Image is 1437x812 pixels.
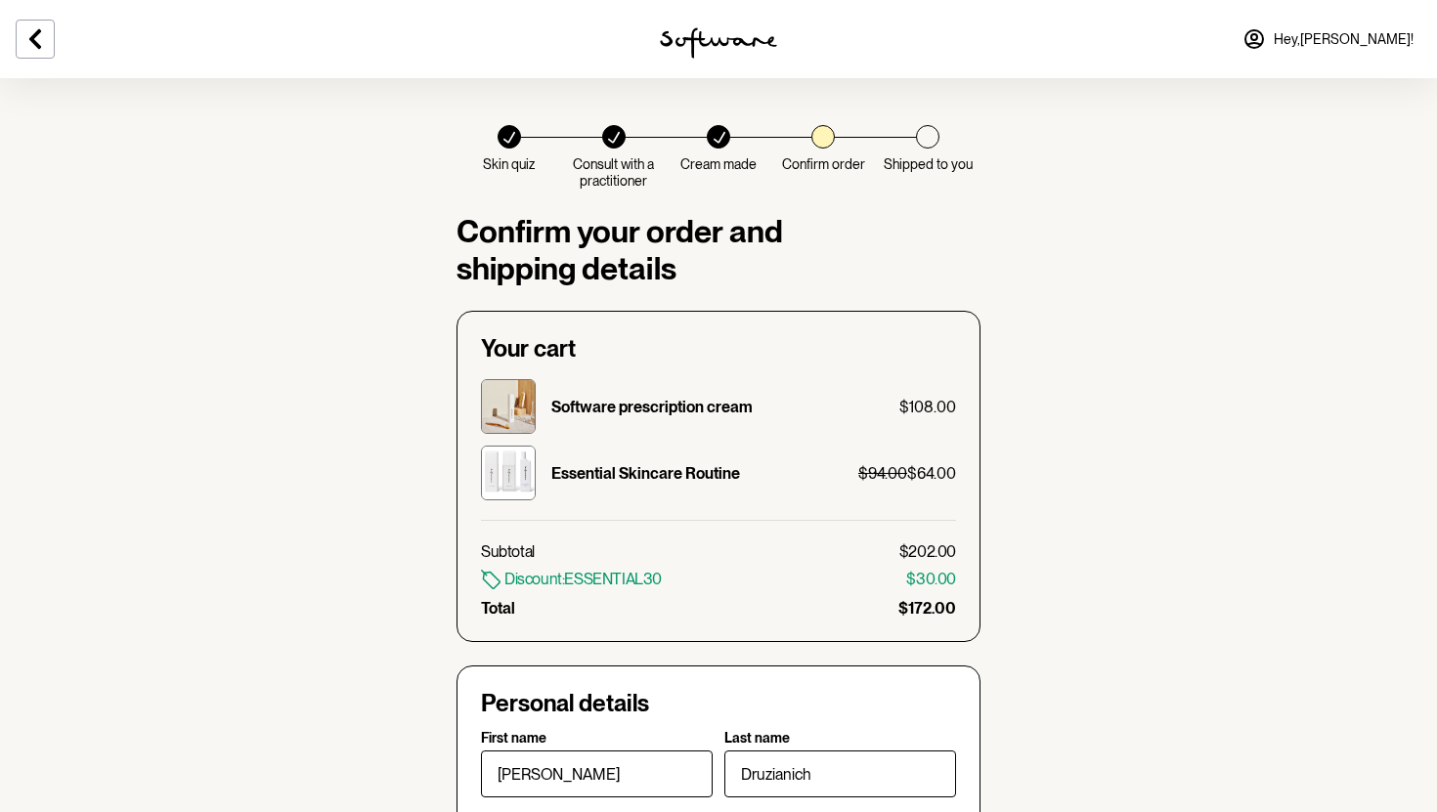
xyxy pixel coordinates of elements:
p: Last name [724,730,790,747]
input: Last name [724,750,956,797]
p: Shipped to you [884,156,973,173]
p: Essential Skincare Routine [551,464,740,483]
span: $94.00 [858,464,907,483]
h3: Personal details [481,690,956,718]
h3: Confirm your order and shipping details [457,213,980,288]
p: Cream made [680,156,757,173]
p: Confirm order [782,156,865,173]
span: $64.00 [907,464,956,483]
h4: Your cart [481,335,956,363]
p: Consult with a practitioner [561,156,666,190]
p: Discount: ESSENTIAL30 [504,568,662,591]
p: Total [481,599,515,618]
img: software logo [660,27,777,59]
p: Skin quiz [483,156,535,173]
p: $30.00 [906,568,956,591]
p: First name [481,730,546,747]
a: Hey,[PERSON_NAME]! [1231,16,1425,63]
img: Essential Skincare Routine [481,446,536,500]
p: $172.00 [898,599,956,618]
input: First name [481,750,713,797]
p: Subtotal [481,540,535,564]
span: Hey, [PERSON_NAME] ! [1274,31,1414,48]
p: $202.00 [899,540,956,564]
span: $108.00 [899,398,956,416]
img: Software prescription cream [481,379,536,434]
p: Software prescription cream [551,398,753,416]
